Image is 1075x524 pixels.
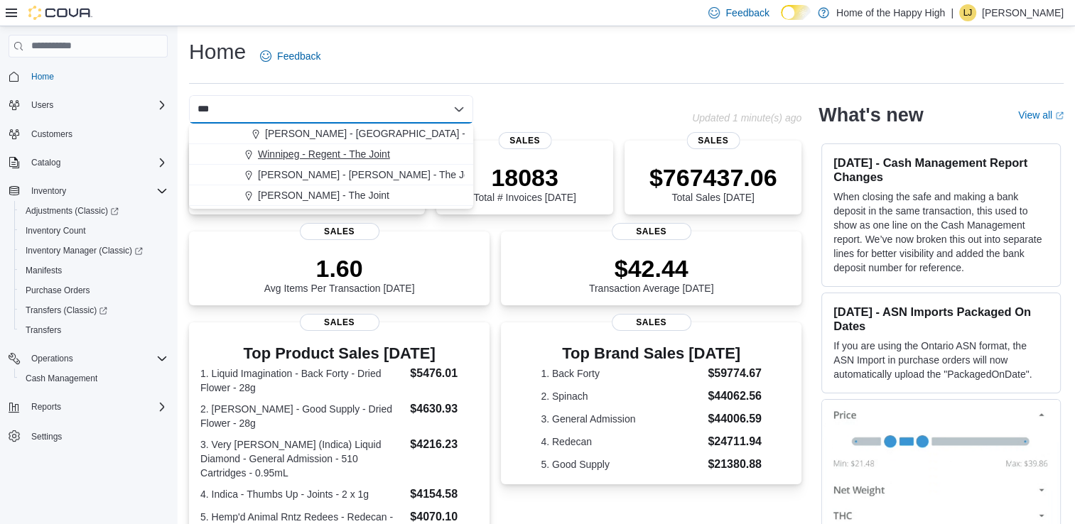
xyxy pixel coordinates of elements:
div: Total # Invoices [DATE] [473,163,576,203]
span: Sales [686,132,740,149]
button: Catalog [26,154,66,171]
button: [PERSON_NAME] - [GEOGRAPHIC_DATA] - Fire & Flower [189,124,473,144]
span: Dark Mode [781,20,782,21]
span: Inventory Count [20,222,168,239]
h3: Top Product Sales [DATE] [200,345,478,362]
button: [PERSON_NAME] - [PERSON_NAME] - The Joint [189,165,473,185]
img: Cova [28,6,92,20]
dt: 2. Spinach [541,389,702,403]
span: [PERSON_NAME] - [GEOGRAPHIC_DATA] - Fire & Flower [265,126,527,141]
button: Operations [3,349,173,369]
p: When closing the safe and making a bank deposit in the same transaction, this used to show as one... [833,190,1049,275]
a: Transfers (Classic) [20,302,113,319]
a: Home [26,68,60,85]
dd: $5476.01 [410,365,478,382]
a: Adjustments (Classic) [14,201,173,221]
span: [PERSON_NAME] - [PERSON_NAME] - The Joint [258,168,480,182]
a: Adjustments (Classic) [20,202,124,219]
dd: $24711.94 [708,433,762,450]
button: Inventory [26,182,72,200]
dt: 1. Back Forty [541,366,702,381]
span: Reports [26,398,168,415]
nav: Complex example [9,60,168,484]
span: Sales [612,223,691,240]
span: Manifests [26,265,62,276]
p: 18083 [473,163,576,192]
p: 1.60 [264,254,415,283]
button: Winnipeg - Regent - The Joint [189,144,473,165]
span: Sales [300,223,379,240]
span: Transfers [26,324,61,336]
a: Cash Management [20,370,103,387]
svg: External link [1055,111,1064,120]
span: Inventory Manager (Classic) [26,245,143,256]
span: Settings [31,431,62,442]
dd: $4630.93 [410,400,478,417]
span: Feedback [277,49,320,63]
dt: 3. General Admission [541,412,702,426]
div: Laura Jenkinson [959,4,976,21]
dt: 4. Redecan [541,435,702,449]
span: Settings [26,427,168,444]
h3: [DATE] - Cash Management Report Changes [833,155,1049,184]
span: Operations [31,353,73,364]
a: View allExternal link [1018,109,1064,121]
span: Catalog [26,154,168,171]
a: Inventory Manager (Classic) [14,241,173,261]
button: Operations [26,350,79,367]
dd: $21380.88 [708,456,762,473]
button: Close list of options [453,104,465,115]
span: Transfers (Classic) [20,302,168,319]
a: Transfers [20,322,67,339]
a: Transfers (Classic) [14,300,173,320]
a: Feedback [254,42,326,70]
span: LJ [963,4,973,21]
a: Purchase Orders [20,282,96,299]
span: Sales [612,314,691,331]
button: Purchase Orders [14,280,173,300]
dt: 1. Liquid Imagination - Back Forty - Dried Flower - 28g [200,366,404,395]
dt: 5. Good Supply [541,457,702,471]
a: Customers [26,126,78,143]
span: Users [26,97,168,114]
dd: $4154.58 [410,486,478,503]
span: Reports [31,401,61,413]
span: Catalog [31,157,60,168]
p: [PERSON_NAME] [982,4,1064,21]
input: Dark Mode [781,5,811,20]
span: Home [26,67,168,85]
h1: Home [189,38,246,66]
span: Users [31,99,53,111]
span: Home [31,71,54,82]
h2: What's new [819,104,923,126]
span: Operations [26,350,168,367]
button: Reports [26,398,67,415]
p: Home of the Happy High [836,4,945,21]
span: Transfers (Classic) [26,305,107,316]
button: Inventory [3,181,173,201]
button: Reports [3,397,173,417]
div: Total Sales [DATE] [649,163,777,203]
span: Inventory [26,182,168,200]
div: Avg Items Per Transaction [DATE] [264,254,415,294]
span: Adjustments (Classic) [26,205,119,217]
span: Adjustments (Classic) [20,202,168,219]
button: Users [3,95,173,115]
p: $767437.06 [649,163,777,192]
span: Inventory [31,185,66,197]
button: Manifests [14,261,173,280]
span: Customers [31,129,72,140]
p: $42.44 [589,254,714,283]
button: Users [26,97,59,114]
span: Inventory Count [26,225,86,236]
dt: 2. [PERSON_NAME] - Good Supply - Dried Flower - 28g [200,402,404,430]
span: Feedback [725,6,769,20]
span: Winnipeg - Regent - The Joint [258,147,390,161]
span: Cash Management [26,373,97,384]
button: Inventory Count [14,221,173,241]
a: Settings [26,428,67,445]
span: Cash Management [20,370,168,387]
p: If you are using the Ontario ASN format, the ASN Import in purchase orders will now automatically... [833,339,1049,381]
dt: 4. Indica - Thumbs Up - Joints - 2 x 1g [200,487,404,501]
button: Home [3,66,173,87]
